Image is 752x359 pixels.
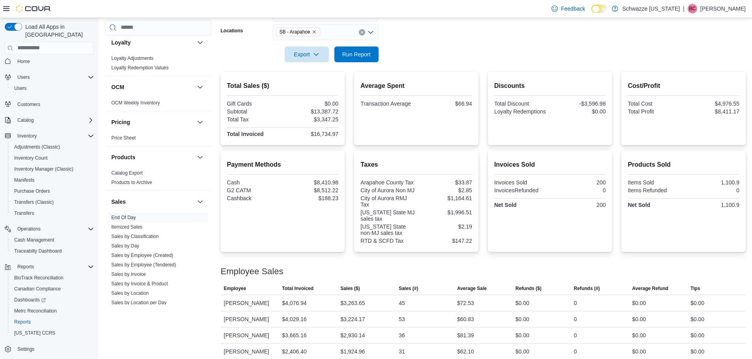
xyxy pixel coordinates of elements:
div: Invoices Sold [494,179,548,186]
a: Sales by Day [111,243,139,249]
span: Sales by Location [111,290,149,296]
button: Reports [14,262,37,272]
button: Users [14,73,33,82]
span: Reports [14,262,94,272]
span: Purchase Orders [11,186,94,196]
div: G2 CATM [227,187,281,193]
button: Customers [2,99,97,110]
a: Purchase Orders [11,186,53,196]
button: Export [285,47,329,62]
span: Inventory [14,131,94,141]
div: Loyalty [105,54,211,76]
a: Loyalty Adjustments [111,56,154,61]
span: Reports [11,317,94,327]
span: Users [14,85,26,91]
div: 0 [685,187,739,193]
div: $2,930.14 [340,331,365,340]
button: Inventory [2,130,97,141]
button: Run Report [334,47,379,62]
div: $0.00 [632,331,646,340]
span: Transfers (Classic) [11,197,94,207]
span: Customers [17,101,40,108]
div: Arapahoe County Tax [360,179,414,186]
button: Loyalty [111,39,194,47]
button: Open list of options [368,29,374,35]
h3: Employee Sales [221,267,283,276]
div: $33.87 [418,179,472,186]
a: Catalog Export [111,170,143,176]
div: $0.00 [551,108,606,115]
span: Customers [14,99,94,109]
div: Subtotal [227,108,281,115]
strong: Net Sold [628,202,650,208]
a: Customers [14,100,43,109]
a: Sales by Classification [111,234,159,239]
span: Transfers [14,210,34,216]
div: $2,406.40 [282,347,307,356]
a: Loyalty Redemption Values [111,65,169,71]
button: Users [8,83,97,94]
input: Dark Mode [591,5,608,13]
button: Canadian Compliance [8,283,97,294]
label: Locations [221,28,243,34]
h3: OCM [111,83,124,91]
span: [US_STATE] CCRS [14,330,55,336]
a: Cash Management [11,235,57,245]
div: Cash [227,179,281,186]
p: | [683,4,684,13]
div: $8,410.98 [284,179,338,186]
p: [PERSON_NAME] [700,4,746,13]
div: $62.10 [457,347,474,356]
button: Products [111,153,194,161]
button: Pricing [195,117,205,127]
h2: Payment Methods [227,160,339,169]
span: Average Sale [457,285,487,292]
div: Brennan Croy [688,4,697,13]
span: Inventory Count [11,153,94,163]
h2: Cost/Profit [628,81,739,91]
h2: Invoices Sold [494,160,606,169]
h2: Total Sales ($) [227,81,339,91]
span: Settings [14,344,94,354]
a: BioTrack Reconciliation [11,273,67,283]
button: Transfers [8,208,97,219]
button: BioTrack Reconciliation [8,272,97,283]
span: Sales by Employee (Created) [111,252,173,259]
span: Refunds (#) [574,285,600,292]
div: [US_STATE] State non-MJ sales tax [360,223,414,236]
div: 200 [551,179,606,186]
div: OCM [105,98,211,111]
a: Sales by Invoice [111,272,146,277]
div: $16,734.97 [284,131,338,137]
div: $0.00 [632,347,646,356]
a: Itemized Sales [111,224,143,230]
div: $1,924.96 [340,347,365,356]
button: Manifests [8,175,97,186]
span: Sales ($) [340,285,360,292]
span: Refunds ($) [516,285,542,292]
a: Transfers [11,208,37,218]
button: Metrc Reconciliation [8,305,97,316]
span: Load All Apps in [GEOGRAPHIC_DATA] [22,23,94,39]
div: 0 [574,331,577,340]
div: Items Sold [628,179,682,186]
div: $1,996.51 [418,209,472,216]
div: 1,100.9 [685,179,739,186]
span: Reports [17,264,34,270]
a: Dashboards [8,294,97,305]
span: Operations [17,226,41,232]
span: Operations [14,224,94,234]
a: Feedback [548,1,588,17]
div: $2.19 [418,223,472,230]
a: Traceabilty Dashboard [11,246,65,256]
div: 53 [399,314,405,324]
div: $81.39 [457,331,474,340]
span: Export [289,47,324,62]
button: Products [195,153,205,162]
div: -$3,596.98 [551,100,606,107]
span: Users [17,74,30,80]
span: Transfers (Classic) [14,199,54,205]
